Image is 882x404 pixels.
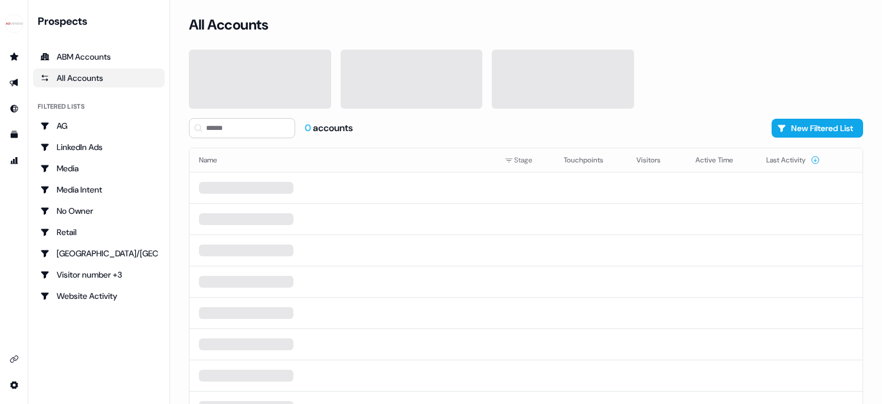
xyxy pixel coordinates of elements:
button: Last Activity [766,149,820,171]
div: All Accounts [40,72,158,84]
a: Go to integrations [5,350,24,369]
a: Go to Visitor number +3 [33,265,165,284]
a: ABM Accounts [33,47,165,66]
div: No Owner [40,205,158,217]
button: New Filtered List [772,119,863,138]
a: Go to No Owner [33,201,165,220]
a: Go to Retail [33,223,165,242]
div: AG [40,120,158,132]
button: Active Time [695,149,747,171]
a: Go to Media [33,159,165,178]
h3: All Accounts [189,16,268,34]
a: Go to outbound experience [5,73,24,92]
a: Go to USA/Canada [33,244,165,263]
th: Name [190,148,495,172]
a: All accounts [33,69,165,87]
a: Go to Website Activity [33,286,165,305]
button: Touchpoints [564,149,618,171]
div: Website Activity [40,290,158,302]
div: Media Intent [40,184,158,196]
a: Go to attribution [5,151,24,170]
div: Stage [505,154,545,166]
div: Visitor number +3 [40,269,158,281]
div: Prospects [38,14,165,28]
a: Go to LinkedIn Ads [33,138,165,157]
div: Filtered lists [38,102,84,112]
span: 0 [305,122,313,134]
button: Visitors [636,149,675,171]
a: Go to Media Intent [33,180,165,199]
div: LinkedIn Ads [40,141,158,153]
a: Go to AG [33,116,165,135]
a: Go to integrations [5,376,24,395]
div: accounts [305,122,353,135]
div: Media [40,162,158,174]
a: Go to templates [5,125,24,144]
div: ABM Accounts [40,51,158,63]
a: Go to prospects [5,47,24,66]
div: Retail [40,226,158,238]
a: Go to Inbound [5,99,24,118]
div: [GEOGRAPHIC_DATA]/[GEOGRAPHIC_DATA] [40,247,158,259]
